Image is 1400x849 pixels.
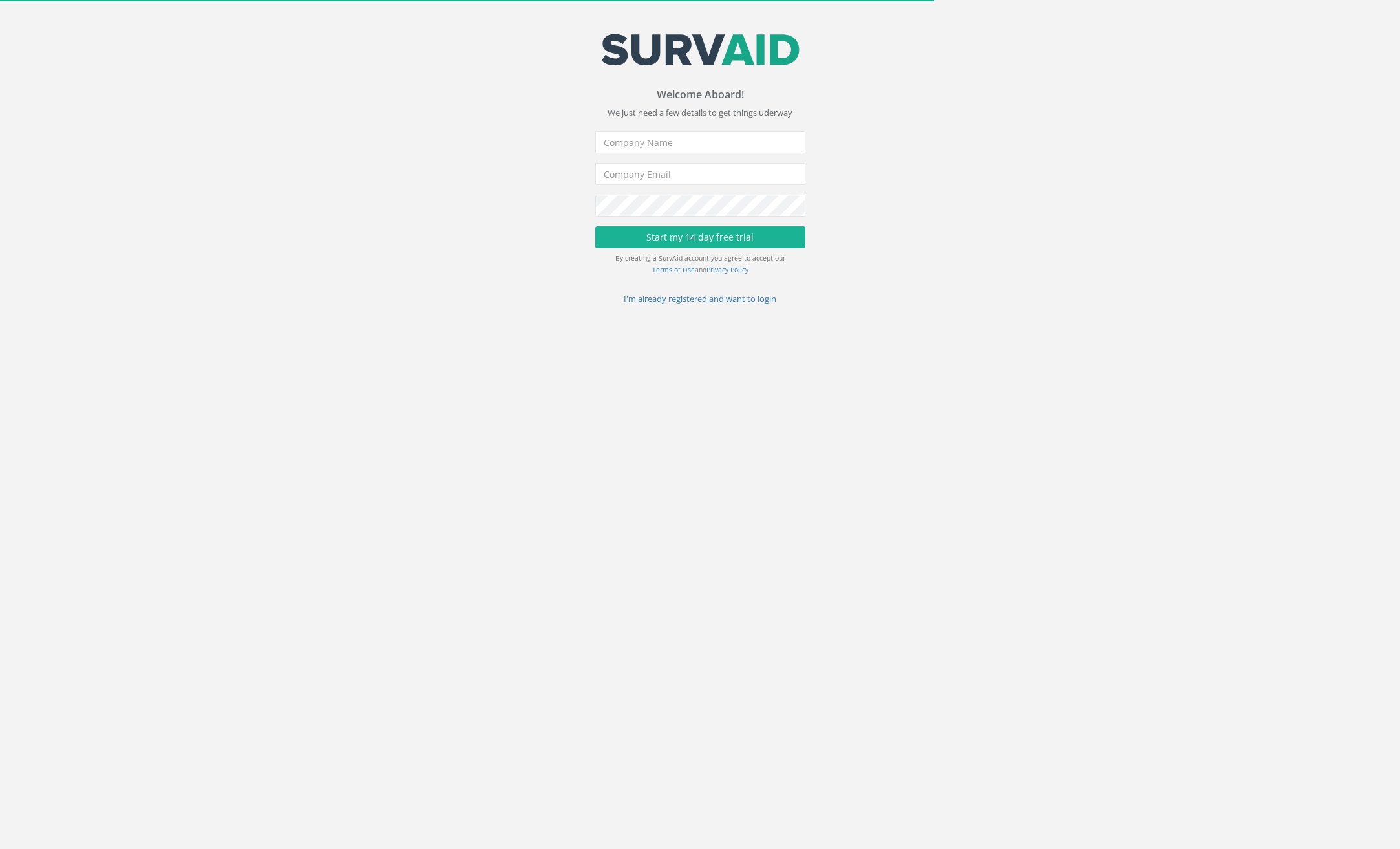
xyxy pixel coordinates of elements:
button: Start my 14 day free trial [595,226,805,248]
input: Company Email [595,163,805,185]
a: I'm already registered and want to login [624,293,776,305]
input: Company Name [595,131,805,153]
a: Privacy Policy [706,265,748,274]
small: By creating a SurvAid account you agree to accept our and [615,253,785,274]
a: Terms of Use [652,265,695,274]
